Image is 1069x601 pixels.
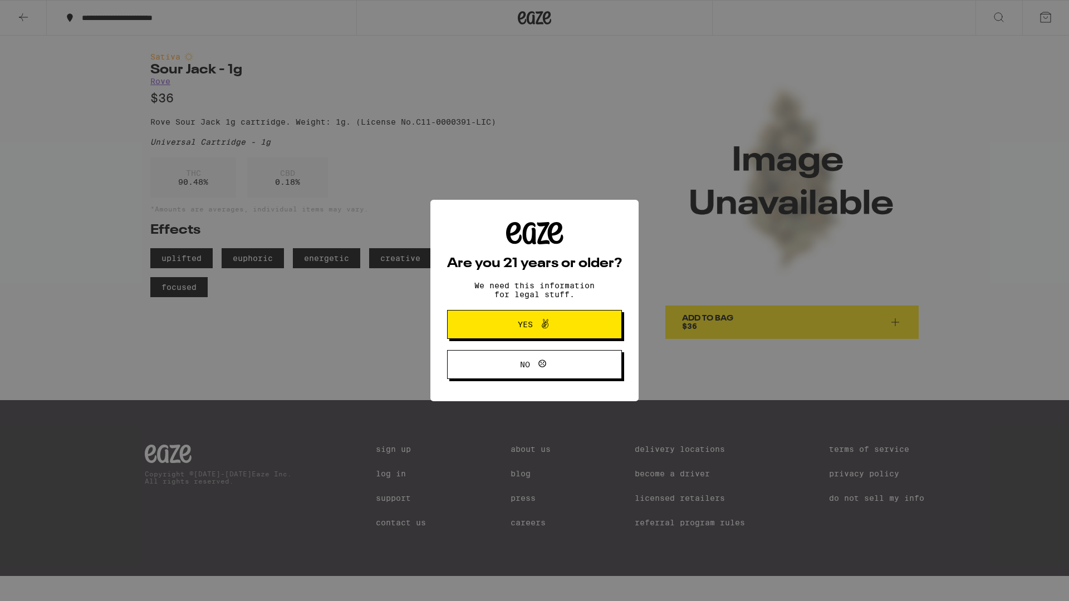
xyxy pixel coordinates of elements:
[447,310,622,339] button: Yes
[520,361,530,368] span: No
[465,281,604,299] p: We need this information for legal stuff.
[447,257,622,270] h2: Are you 21 years or older?
[518,321,533,328] span: Yes
[447,350,622,379] button: No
